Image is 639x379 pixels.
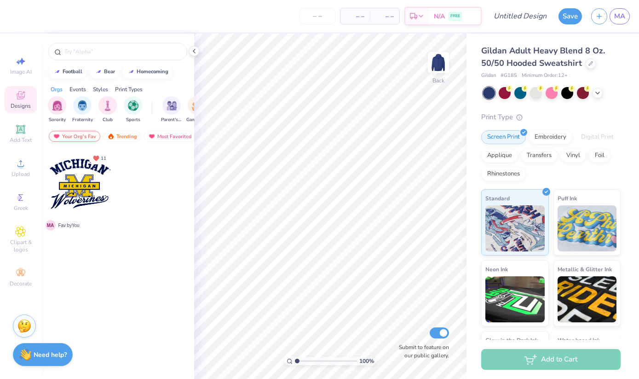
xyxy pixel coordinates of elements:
[53,69,61,75] img: trend_line.gif
[186,96,207,123] div: filter for Game Day
[127,69,135,75] img: trend_line.gif
[558,264,612,274] span: Metallic & Glitter Ink
[501,72,517,80] span: # G185
[485,205,545,251] img: Standard
[93,85,108,93] div: Styles
[5,239,37,253] span: Clipart & logos
[49,131,100,142] div: Your Org's Fav
[560,149,586,163] div: Vinyl
[124,96,142,123] div: filter for Sports
[148,133,155,140] img: most_fav.gif
[103,117,113,123] span: Club
[63,47,181,56] input: Try "Alpha"
[481,45,605,69] span: Gildan Adult Heavy Blend 8 Oz. 50/50 Hooded Sweatshirt
[10,136,32,144] span: Add Text
[558,193,577,203] span: Puff Ink
[558,8,582,24] button: Save
[107,133,115,140] img: trending.gif
[95,69,102,75] img: trend_line.gif
[167,100,177,111] img: Parent's Weekend Image
[394,343,449,360] label: Submit to feature on our public gallery.
[481,167,526,181] div: Rhinestones
[481,112,621,122] div: Print Type
[161,96,182,123] button: filter button
[11,102,31,110] span: Designs
[115,85,143,93] div: Print Types
[34,350,67,359] strong: Need help?
[144,131,196,142] div: Most Favorited
[481,130,526,144] div: Screen Print
[72,96,93,123] button: filter button
[485,264,508,274] span: Neon Ink
[186,117,207,123] span: Game Day
[558,335,600,345] span: Water based Ink
[103,100,113,111] img: Club Image
[558,205,617,251] img: Puff Ink
[558,276,617,322] img: Metallic & Glitter Ink
[52,100,63,111] img: Sorority Image
[48,96,66,123] div: filter for Sorority
[434,12,445,21] span: N/A
[128,100,138,111] img: Sports Image
[103,131,141,142] div: Trending
[101,156,106,161] span: 11
[529,130,572,144] div: Embroidery
[299,8,335,24] input: – –
[124,96,142,123] button: filter button
[69,85,86,93] div: Events
[10,68,32,76] span: Image AI
[359,357,374,365] span: 100 %
[575,130,620,144] div: Digital Print
[589,149,610,163] div: Foil
[192,100,202,111] img: Game Day Image
[346,12,364,21] span: – –
[137,69,168,74] div: homecoming
[429,53,448,72] img: Back
[161,117,182,123] span: Parent's Weekend
[77,100,87,111] img: Fraternity Image
[53,133,60,140] img: most_fav.gif
[98,96,117,123] button: filter button
[614,11,625,22] span: MA
[51,85,63,93] div: Orgs
[450,13,460,19] span: FREE
[10,280,32,287] span: Decorate
[481,72,496,80] span: Gildan
[485,335,538,345] span: Glow in the Dark Ink
[104,69,115,74] div: bear
[72,96,93,123] div: filter for Fraternity
[48,65,86,79] button: football
[58,222,80,229] span: Fav by You
[90,65,119,79] button: bear
[486,7,554,25] input: Untitled Design
[485,193,510,203] span: Standard
[481,149,518,163] div: Applique
[63,69,82,74] div: football
[521,149,558,163] div: Transfers
[122,65,173,79] button: homecoming
[161,96,182,123] div: filter for Parent's Weekend
[14,204,28,212] span: Greek
[610,8,630,24] a: MA
[46,220,56,230] span: M A
[375,12,394,21] span: – –
[522,72,568,80] span: Minimum Order: 12 +
[485,276,545,322] img: Neon Ink
[98,96,117,123] div: filter for Club
[126,117,140,123] span: Sports
[432,76,444,85] div: Back
[49,117,66,123] span: Sorority
[89,152,110,164] button: Unlike
[186,96,207,123] button: filter button
[48,96,66,123] button: filter button
[12,170,30,178] span: Upload
[72,117,93,123] span: Fraternity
